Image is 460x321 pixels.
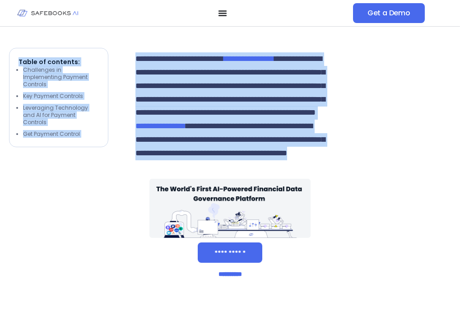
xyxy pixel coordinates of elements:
[367,9,410,18] span: Get a Demo
[353,3,425,23] a: Get a Demo
[218,9,227,18] button: Menu Toggle
[93,9,353,18] nav: Menu
[23,130,99,138] li: Get Payment Control
[23,93,99,100] li: Key Payment Controls
[19,57,99,66] p: Table of contents:
[23,104,99,126] li: Leveraging Technology and AI for Payment Controls
[23,66,99,88] li: Challenges in Implementing Payment Controls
